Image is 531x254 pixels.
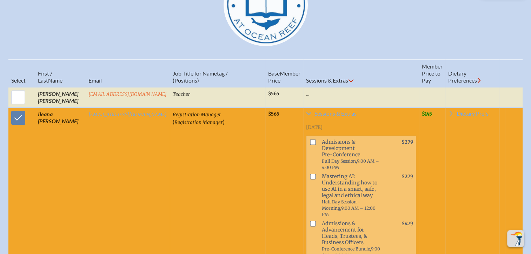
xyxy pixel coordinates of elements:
[401,174,413,180] span: $279
[88,91,167,97] a: [EMAIL_ADDRESS][DOMAIN_NAME]
[401,139,413,145] span: $279
[11,77,26,84] span: Select
[457,111,489,116] span: Dietary Prefs
[445,59,499,87] th: Diet
[173,91,190,97] span: Teacher
[319,172,385,219] span: Mastering AI: Understanding how to use AI in a smart, safe, legal and ethical way
[296,70,300,77] span: er
[173,118,174,125] span: (
[170,59,265,87] th: Job Title for Nametag / (Positions)
[268,70,280,77] span: Base
[268,91,279,97] span: $565
[401,221,413,227] span: $479
[319,137,385,172] span: Admissions & Development Pre-Conference
[223,118,225,125] span: )
[174,119,223,125] span: Registration Manager
[509,232,523,246] img: To the top
[306,124,323,130] span: [DATE]
[322,246,371,252] span: Pre-Conference Bundle,
[88,112,167,118] a: [EMAIL_ADDRESS][DOMAIN_NAME]
[268,77,280,84] span: Price
[322,206,376,217] span: 9:00 AM – 12:00 PM
[448,111,489,119] a: Dietary Prefs
[306,111,416,119] a: Sessions & Extras
[173,112,221,118] span: Registration Manager
[322,199,360,211] span: Half Day Session - Morning,
[38,70,52,77] span: First /
[306,90,416,97] p: ...
[448,70,477,84] span: ary Preferences
[265,59,303,87] th: Memb
[322,158,357,164] span: Full Day Session,
[35,87,86,108] td: [PERSON_NAME] [PERSON_NAME]
[303,59,419,87] th: Sessions & Extras
[35,59,86,87] th: Name
[314,111,357,116] span: Sessions & Extras
[268,111,279,117] span: $565
[419,59,445,87] th: Member Price to Pay
[38,77,48,84] span: Last
[507,230,524,247] button: Scroll Top
[86,59,170,87] th: Email
[422,111,432,117] span: $145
